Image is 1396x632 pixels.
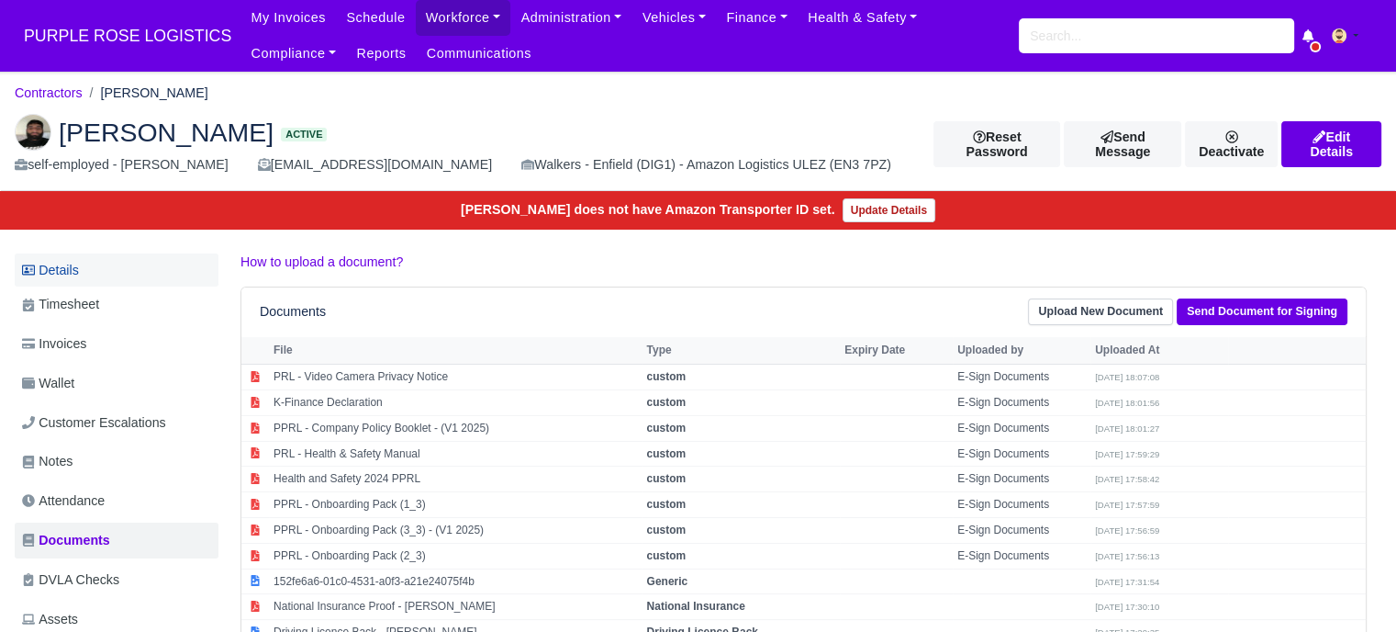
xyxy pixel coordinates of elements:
span: Customer Escalations [22,412,166,434]
small: [DATE] 18:07:08 [1095,372,1159,382]
td: E-Sign Documents [953,365,1090,390]
span: Active [281,128,327,141]
a: Deactivate [1185,121,1278,167]
span: Assets [22,609,78,630]
div: Sharaf rashid [1,99,1395,191]
span: Documents [22,530,110,551]
a: Timesheet [15,287,218,322]
th: Type [642,337,840,365]
td: PPRL - Onboarding Pack (1_3) [269,492,642,518]
span: Wallet [22,373,74,394]
td: K-Finance Declaration [269,390,642,416]
small: [DATE] 17:30:10 [1095,602,1159,612]
strong: custom [646,472,686,485]
td: E-Sign Documents [953,543,1090,569]
a: Notes [15,444,218,480]
a: Reports [346,36,416,72]
strong: custom [646,498,686,511]
a: Wallet [15,366,218,401]
h6: Documents [260,304,326,320]
td: PRL - Health & Safety Manual [269,441,642,467]
span: [PERSON_NAME] [59,119,274,145]
iframe: Chat Widget [1304,544,1396,632]
input: Search... [1019,18,1294,53]
td: E-Sign Documents [953,390,1090,416]
a: Communications [417,36,542,72]
td: E-Sign Documents [953,492,1090,518]
small: [DATE] 17:57:59 [1095,500,1159,510]
a: Send Message [1064,121,1181,167]
td: PPRL - Company Policy Booklet - (V1 2025) [269,415,642,441]
td: PPRL - Onboarding Pack (3_3) - (V1 2025) [269,518,642,544]
span: DVLA Checks [22,570,119,591]
small: [DATE] 18:01:27 [1095,423,1159,434]
small: [DATE] 17:31:54 [1095,577,1159,587]
a: How to upload a document? [240,254,403,269]
small: [DATE] 17:59:29 [1095,449,1159,459]
td: National Insurance Proof - [PERSON_NAME] [269,594,642,620]
strong: custom [646,422,686,434]
a: Send Document for Signing [1177,299,1347,325]
a: DVLA Checks [15,562,218,598]
th: Uploaded by [953,337,1090,365]
th: Uploaded At [1090,337,1228,365]
th: Expiry Date [840,337,953,365]
div: [EMAIL_ADDRESS][DOMAIN_NAME] [258,154,492,175]
a: Upload New Document [1028,299,1173,325]
strong: custom [646,447,686,460]
strong: Generic [646,575,687,588]
div: self-employed - [PERSON_NAME] [15,154,229,175]
span: Attendance [22,491,105,512]
strong: custom [646,396,686,409]
small: [DATE] 17:56:13 [1095,551,1159,561]
small: [DATE] 17:56:59 [1095,525,1159,536]
span: PURPLE ROSE LOGISTICS [15,17,240,54]
th: File [269,337,642,365]
strong: National Insurance [646,600,744,613]
a: Compliance [240,36,346,72]
span: Timesheet [22,294,99,315]
a: PURPLE ROSE LOGISTICS [15,18,240,54]
div: Walkers - Enfield (DIG1) - Amazon Logistics ULEZ (EN3 7PZ) [521,154,891,175]
td: E-Sign Documents [953,467,1090,492]
a: Update Details [843,198,935,222]
span: Invoices [22,333,86,355]
small: [DATE] 18:01:56 [1095,398,1159,408]
a: Documents [15,523,218,559]
td: 152fe6a6-01c0-4531-a0f3-a21e24075f4b [269,569,642,594]
td: E-Sign Documents [953,415,1090,441]
td: E-Sign Documents [953,441,1090,467]
small: [DATE] 17:58:42 [1095,474,1159,484]
td: Health and Safety 2024 PPRL [269,467,642,492]
a: Invoices [15,326,218,362]
a: Edit Details [1281,121,1381,167]
a: Contractors [15,85,83,100]
td: E-Sign Documents [953,518,1090,544]
button: Reset Password [933,121,1060,167]
span: Notes [22,451,73,472]
strong: custom [646,549,686,562]
a: Customer Escalations [15,405,218,441]
strong: custom [646,370,686,383]
a: Details [15,254,218,288]
td: PPRL - Onboarding Pack (2_3) [269,543,642,569]
a: Attendance [15,483,218,519]
strong: custom [646,524,686,536]
td: PRL - Video Camera Privacy Notice [269,365,642,390]
li: [PERSON_NAME] [83,83,208,104]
